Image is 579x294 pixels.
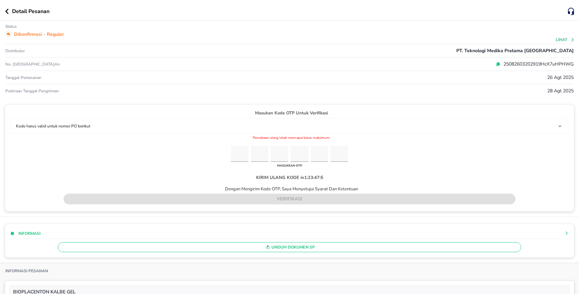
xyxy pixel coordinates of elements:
[12,7,49,15] p: Detail Pesanan
[5,24,17,29] p: Status
[5,268,48,274] p: Informasi Pesanan
[5,62,195,67] p: No. [GEOGRAPHIC_DATA]an
[61,243,518,252] span: Unduh Dokumen SP
[5,75,41,80] p: Tanggal pemesanan
[10,230,40,236] button: Informasi
[13,121,566,131] div: Kode harus valid untuk nomor PO berikut
[221,186,358,192] div: Dengan Mengirim Kode OTP, Saya Menyetujui Syarat Dan Ketentuan
[14,31,64,38] p: Dikonfirmasi - Reguler
[291,146,308,162] input: Please enter OTP character 4
[311,146,328,162] input: Please enter OTP character 5
[231,146,248,162] input: Please enter OTP character 1
[18,230,40,236] p: Informasi
[58,242,521,252] button: Unduh Dokumen SP
[556,37,575,42] button: Lihat
[10,110,569,117] p: Masukan Kode OTP Untuk Verifikasi
[10,135,569,140] p: Percobaan ulang telah mencapai batas maksimum.
[331,146,348,162] input: Please enter OTP character 6
[251,146,268,162] input: Please enter OTP character 2
[5,88,59,94] p: Perkiraan Tanggal Pengiriman
[275,162,304,169] div: MASUKKAN OTP
[456,47,574,54] p: PT. Teknologi Medika Pratama [GEOGRAPHIC_DATA]
[5,48,25,54] p: Distributor
[547,87,574,94] p: 28 Agt 2025
[500,61,574,68] p: 25082603202919HcX7uHPHWG
[271,146,288,162] input: Please enter OTP character 3
[251,169,329,186] div: KIRIM ULANG KODE in1:23:47:5
[16,123,90,129] p: Kode harus valid untuk nomor PO berikut
[547,74,574,81] p: 26 Agt 2025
